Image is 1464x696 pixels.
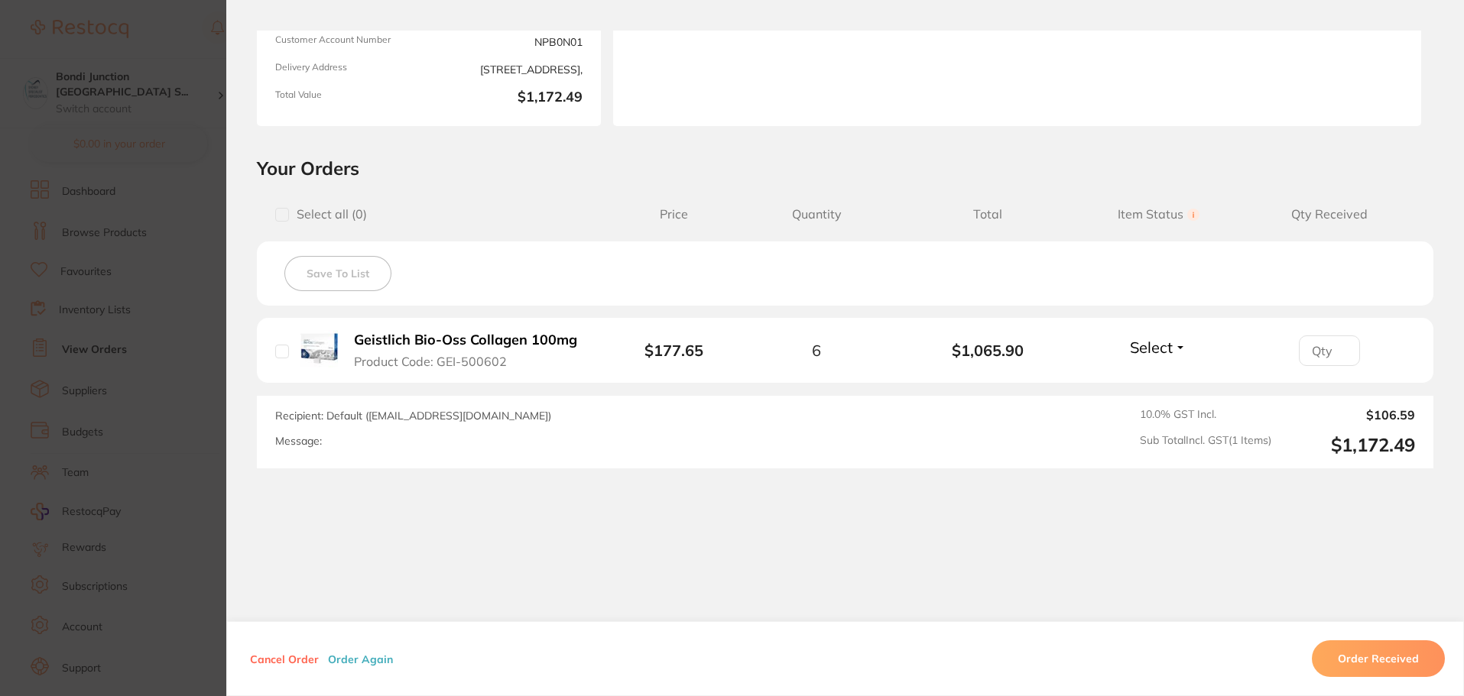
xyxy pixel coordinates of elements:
[902,342,1073,359] b: $1,065.90
[1312,640,1445,677] button: Order Received
[435,34,583,50] span: NPB0N01
[731,207,902,222] span: Quantity
[1073,207,1245,222] span: Item Status
[275,62,423,77] span: Delivery Address
[300,330,338,367] img: Geistlich Bio-Oss Collagen 100mg
[275,435,322,448] label: Message:
[257,157,1433,180] h2: Your Orders
[354,354,507,368] span: Product Code: GEI-500602
[1299,335,1360,366] input: Qty
[1244,207,1415,222] span: Qty Received
[354,332,577,348] b: Geistlich Bio-Oss Collagen 100mg
[275,34,423,50] span: Customer Account Number
[617,207,731,222] span: Price
[435,62,583,77] span: [STREET_ADDRESS],
[812,342,821,359] span: 6
[1125,338,1191,357] button: Select
[323,652,398,665] button: Order Again
[1284,434,1415,456] output: $1,172.49
[1140,434,1271,456] span: Sub Total Incl. GST ( 1 Items)
[289,207,367,222] span: Select all ( 0 )
[902,207,1073,222] span: Total
[435,89,583,108] b: $1,172.49
[284,256,391,291] button: Save To List
[275,89,423,108] span: Total Value
[245,652,323,665] button: Cancel Order
[349,332,593,369] button: Geistlich Bio-Oss Collagen 100mg Product Code: GEI-500602
[1130,338,1173,357] span: Select
[1140,408,1271,422] span: 10.0 % GST Incl.
[1284,408,1415,422] output: $106.59
[644,341,703,360] b: $177.65
[275,409,551,422] span: Recipient: Default ( [EMAIL_ADDRESS][DOMAIN_NAME] )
